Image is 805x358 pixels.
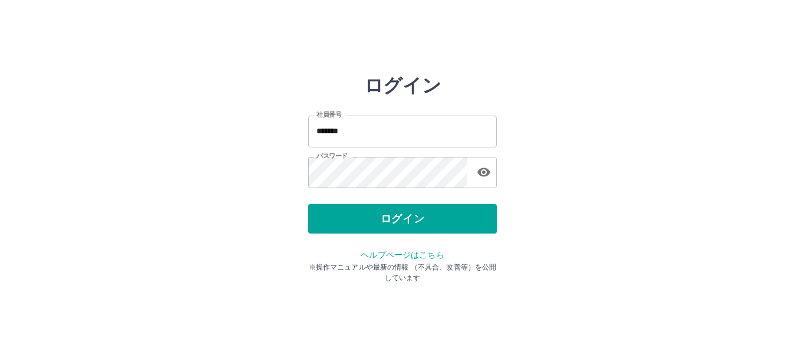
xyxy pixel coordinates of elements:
label: 社員番号 [316,110,341,119]
button: ログイン [308,204,497,234]
a: ヘルプページはこちら [361,250,444,260]
label: パスワード [316,152,348,160]
h2: ログイン [364,74,441,97]
p: ※操作マニュアルや最新の情報 （不具合、改善等）を公開しています [308,262,497,283]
